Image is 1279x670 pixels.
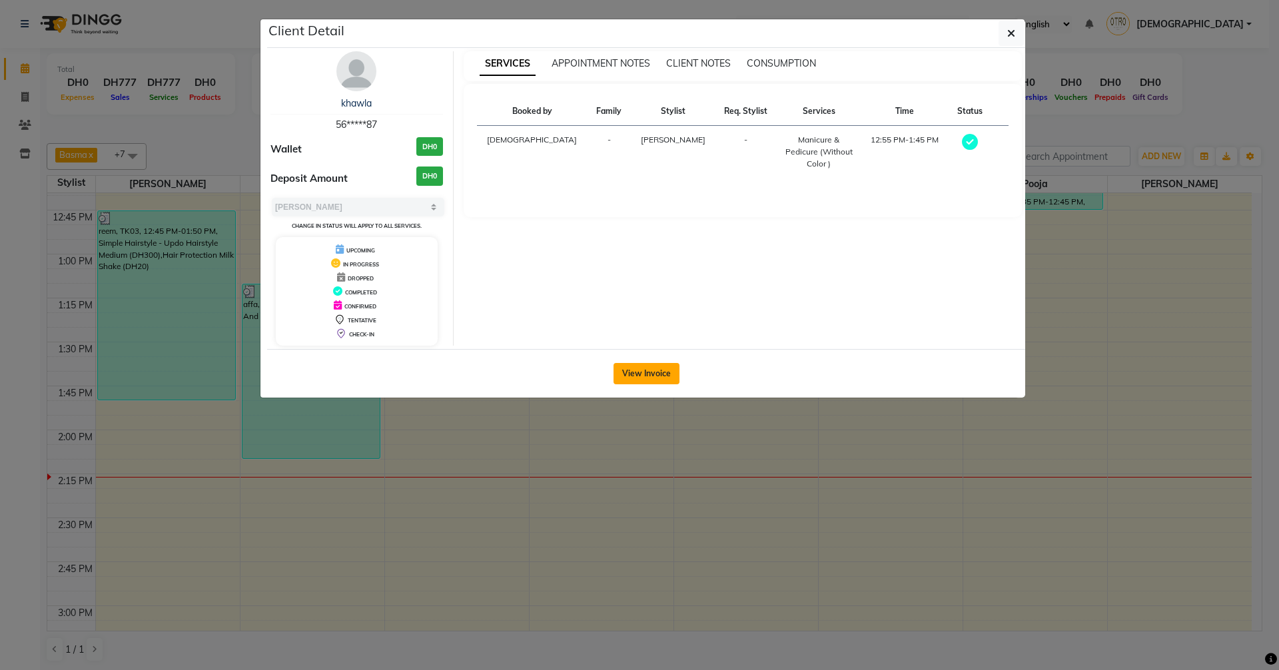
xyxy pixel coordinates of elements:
h3: DH0 [416,167,443,186]
span: Wallet [270,142,302,157]
th: Booked by [477,97,588,126]
span: DROPPED [348,275,374,282]
img: avatar [336,51,376,91]
span: UPCOMING [346,247,375,254]
td: 12:55 PM-1:45 PM [861,126,949,178]
button: View Invoice [614,363,679,384]
h3: DH0 [416,137,443,157]
small: Change in status will apply to all services. [292,222,422,229]
span: TENTATIVE [348,317,376,324]
th: Status [949,97,992,126]
th: Time [861,97,949,126]
th: Family [588,97,631,126]
span: [PERSON_NAME] [641,135,705,145]
td: - [588,126,631,178]
td: [DEMOGRAPHIC_DATA] [477,126,588,178]
span: IN PROGRESS [343,261,379,268]
span: COMPLETED [345,289,377,296]
span: APPOINTMENT NOTES [552,57,650,69]
th: Stylist [631,97,715,126]
a: khawla [341,97,372,109]
th: Services [777,97,861,126]
span: CONSUMPTION [747,57,816,69]
th: Req. Stylist [715,97,777,126]
div: Manicure & Pedicure (Without Color ) [785,134,853,170]
span: SERVICES [480,52,536,76]
h5: Client Detail [268,21,344,41]
span: CHECK-IN [349,331,374,338]
span: CLIENT NOTES [666,57,731,69]
td: - [715,126,777,178]
span: CONFIRMED [344,303,376,310]
span: Deposit Amount [270,171,348,186]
